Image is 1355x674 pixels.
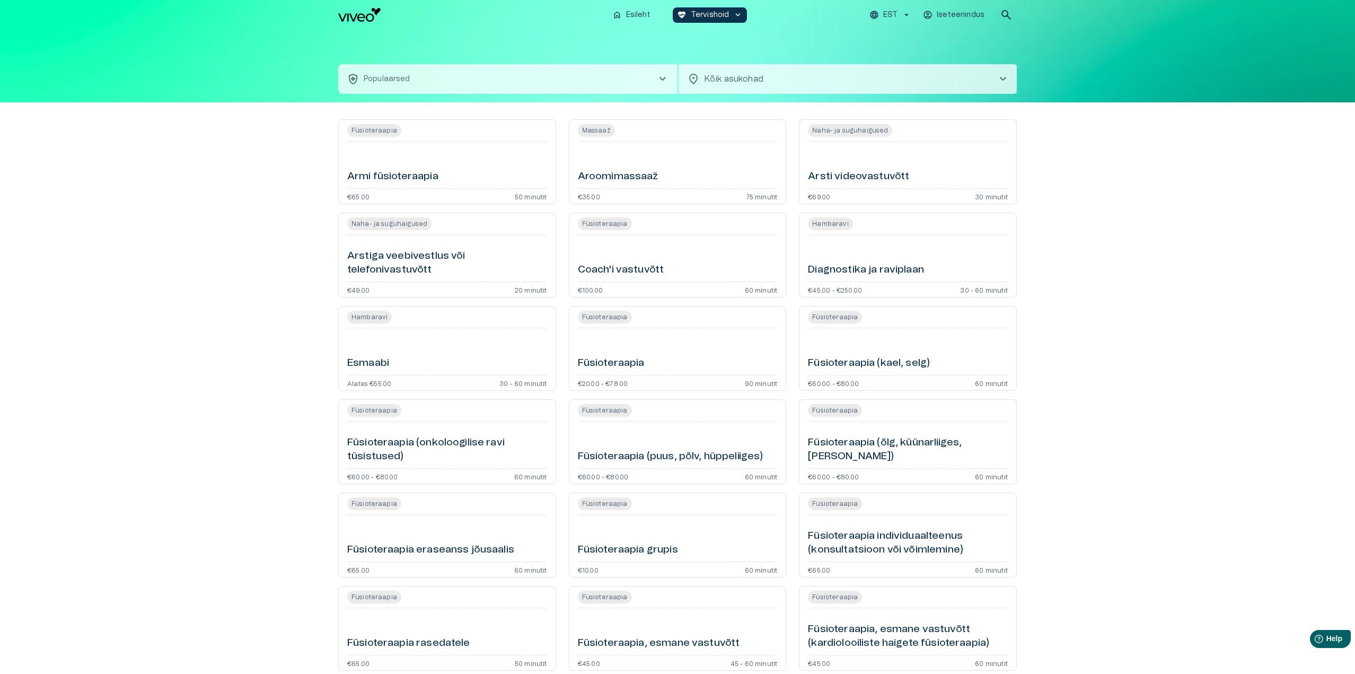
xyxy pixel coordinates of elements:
p: €100.00 [578,286,603,293]
p: 60 minutit [514,473,547,479]
img: Viveo logo [338,8,381,22]
span: Hambaravi [347,312,392,322]
a: Open service booking details [799,586,1017,671]
p: €65.00 [347,566,369,573]
a: Navigate to homepage [338,8,604,22]
p: Tervishoid [691,10,729,21]
p: €45.00 [808,660,830,666]
p: 30 - 60 minutit [499,380,547,386]
span: Füsioteraapia [347,406,401,415]
p: 30 - 60 minutit [960,286,1008,293]
a: Open service booking details [799,493,1017,577]
p: 60 minutit [975,473,1008,479]
h6: Füsioteraapia (puus, põlv, hüppeliiges) [578,450,763,464]
p: 50 minutit [515,660,547,666]
p: €10.00 [578,566,599,573]
span: Füsioteraapia [347,126,401,135]
p: €60.00 - €80.00 [808,380,859,386]
p: €60.00 - €80.00 [347,473,398,479]
button: open search modal [996,4,1017,25]
button: homeEsileht [608,7,656,23]
span: chevron_right [656,73,669,85]
p: €60.00 - €80.00 [578,473,629,479]
h6: Füsioteraapia individuaalteenus (konsultatsioon või võimlemine) [808,529,1008,557]
span: location_on [687,73,700,85]
p: 75 minutit [746,193,778,199]
a: Open service booking details [569,119,787,204]
span: Füsioteraapia [347,592,401,602]
span: Füsioteraapia [808,499,862,509]
p: Alates €55.00 [347,380,391,386]
span: Füsioteraapia [578,592,632,602]
p: €35.00 [578,193,600,199]
span: ecg_heart [677,10,687,20]
p: EST [883,10,898,21]
h6: Füsioteraapia [578,356,645,371]
a: Open service booking details [799,119,1017,204]
h6: Coach'i vastuvõtt [578,263,664,277]
span: Naha- ja suguhaigused [347,219,432,229]
p: €45.00 [578,660,600,666]
button: EST [868,7,913,23]
p: Esileht [626,10,650,21]
p: 60 minutit [975,660,1008,666]
h6: Füsioteraapia (õlg, küünarliiges, [PERSON_NAME]) [808,436,1008,464]
p: 50 minutit [515,193,547,199]
h6: Füsioteraapia (kael, selg) [808,356,930,371]
p: €69.00 [808,193,830,199]
a: Open service booking details [799,306,1017,391]
span: Füsioteraapia [808,592,862,602]
a: Open service booking details [569,399,787,484]
p: €65.00 [347,660,369,666]
p: 20 minutit [515,286,547,293]
a: Open service booking details [338,586,556,671]
a: Open service booking details [338,306,556,391]
h6: Aroomimassaaž [578,170,658,184]
h6: Füsioteraapia, esmane vastuvõtt [578,636,740,651]
h6: Füsioteraapia grupis [578,543,678,557]
span: chevron_right [997,73,1009,85]
h6: Armi füsioteraapia [347,170,438,184]
span: Füsioteraapia [808,312,862,322]
p: 45 - 60 minutit [731,660,778,666]
p: 30 minutit [975,193,1008,199]
iframe: Help widget launcher [1272,626,1355,655]
a: Open service booking details [799,213,1017,297]
p: Populaarsed [364,74,410,85]
p: €60.00 - €80.00 [808,473,859,479]
button: ecg_heartTervishoidkeyboard_arrow_down [673,7,747,23]
h6: Füsioteraapia rasedatele [347,636,470,651]
span: Füsioteraapia [578,312,632,322]
p: 90 minutit [745,380,778,386]
p: 60 minutit [745,286,778,293]
p: Iseteenindus [937,10,984,21]
a: Open service booking details [338,399,556,484]
span: Hambaravi [808,219,852,229]
h6: Arstiga veebivestlus või telefonivastuvõtt [347,249,547,277]
h6: Füsioteraapia, esmane vastuvõtt (kardiolooiliste haigete füsioteraapia) [808,623,1008,651]
span: Füsioteraapia [578,499,632,509]
span: Füsioteraapia [578,219,632,229]
p: Kõik asukohad [704,73,980,85]
span: Füsioteraapia [347,499,401,509]
p: €65.00 [347,193,369,199]
a: Open service booking details [338,213,556,297]
a: Open service booking details [799,399,1017,484]
span: health_and_safety [347,73,359,85]
a: Open service booking details [338,119,556,204]
span: search [1000,8,1013,21]
h6: Esmaabi [347,356,389,371]
span: keyboard_arrow_down [733,10,743,20]
p: 60 minutit [514,566,547,573]
button: health_and_safetyPopulaarsedchevron_right [338,64,678,94]
span: Naha- ja suguhaigused [808,126,892,135]
p: €20.00 - €78.00 [578,380,628,386]
p: €45.00 - €250.00 [808,286,862,293]
p: 60 minutit [975,566,1008,573]
h6: Füsioteraapia eraseanss jõusaalis [347,543,514,557]
p: 60 minutit [975,380,1008,386]
span: Füsioteraapia [808,406,862,415]
a: Open service booking details [338,493,556,577]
